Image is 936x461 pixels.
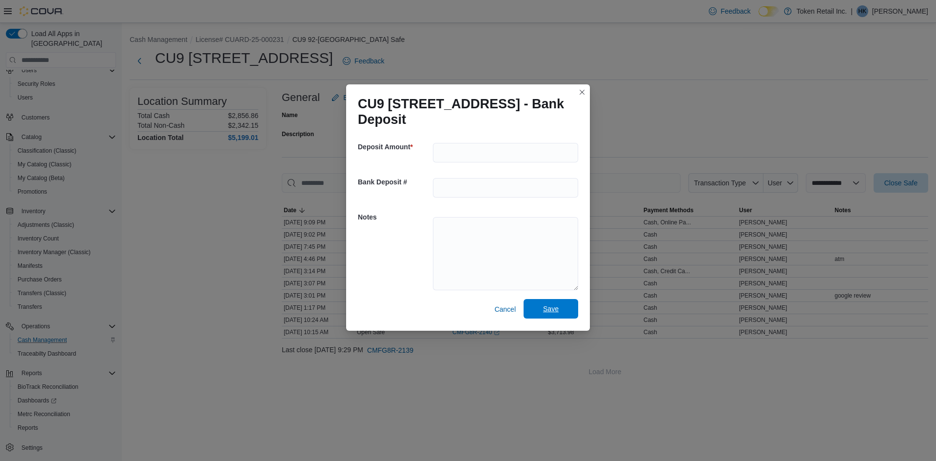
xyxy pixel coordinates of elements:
h5: Bank Deposit # [358,172,431,192]
span: Cancel [494,304,516,314]
h5: Deposit Amount [358,137,431,157]
button: Closes this modal window [576,86,588,98]
h1: CU9 [STREET_ADDRESS] - Bank Deposit [358,96,570,127]
button: Cancel [490,300,520,319]
h5: Notes [358,207,431,227]
span: Save [543,304,559,314]
button: Save [524,299,578,319]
